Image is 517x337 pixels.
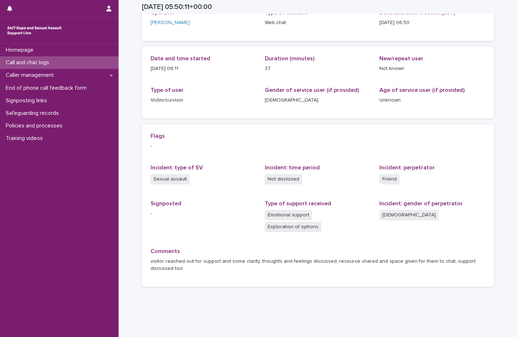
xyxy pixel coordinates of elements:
p: Safeguarding records [3,110,65,117]
a: [PERSON_NAME] [151,19,190,27]
span: Incident: type of SV [151,165,203,170]
p: Not known [379,65,485,72]
p: - [151,210,257,217]
p: Victim/survivor [151,97,257,104]
span: Emotional support [265,210,312,220]
span: Incident: time period [265,165,320,170]
span: Sexual assault [151,174,190,184]
img: rhQMoQhaT3yELyF149Cw [6,23,63,38]
p: [DATE] 06:50 [379,19,485,27]
p: [DEMOGRAPHIC_DATA] [265,97,371,104]
p: Caller management [3,72,60,79]
span: Operator [151,10,175,15]
p: Training videos [3,135,49,142]
p: - [151,142,485,150]
p: End of phone call feedback form [3,85,92,92]
span: Date and time created (BST) [379,10,455,15]
p: Homepage [3,47,39,53]
p: visitor reached out for support and some clarity, thoughts and feelings discussed, resource share... [151,258,485,273]
span: Type of support received [265,201,331,206]
span: Incident: gender of perpetrator [379,201,463,206]
span: Flags [151,133,165,139]
p: [DATE] 06:11 [151,65,257,72]
span: Incident: perpetrator [379,165,435,170]
p: Policies and processes [3,122,68,129]
span: New/repeat user [379,56,423,61]
span: [DEMOGRAPHIC_DATA] [379,210,439,220]
span: Comments [151,248,180,254]
p: Unknown [379,97,485,104]
span: Exploration of options [265,222,321,232]
span: Gender of service user (if provided) [265,87,359,93]
p: Web chat [265,19,371,27]
p: Signposting links [3,97,53,104]
span: Date and time started [151,56,210,61]
span: Age of service user (if provided) [379,87,465,93]
p: Call and chat logs [3,59,55,66]
span: Type of contact [265,10,307,15]
p: 37 [265,65,371,72]
span: Duration (minutes) [265,56,314,61]
span: Friend [379,174,400,184]
h2: [DATE] 05:50:11+00:00 [142,3,212,11]
span: Type of user [151,87,184,93]
span: Signposted [151,201,181,206]
span: Not disclosed [265,174,302,184]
